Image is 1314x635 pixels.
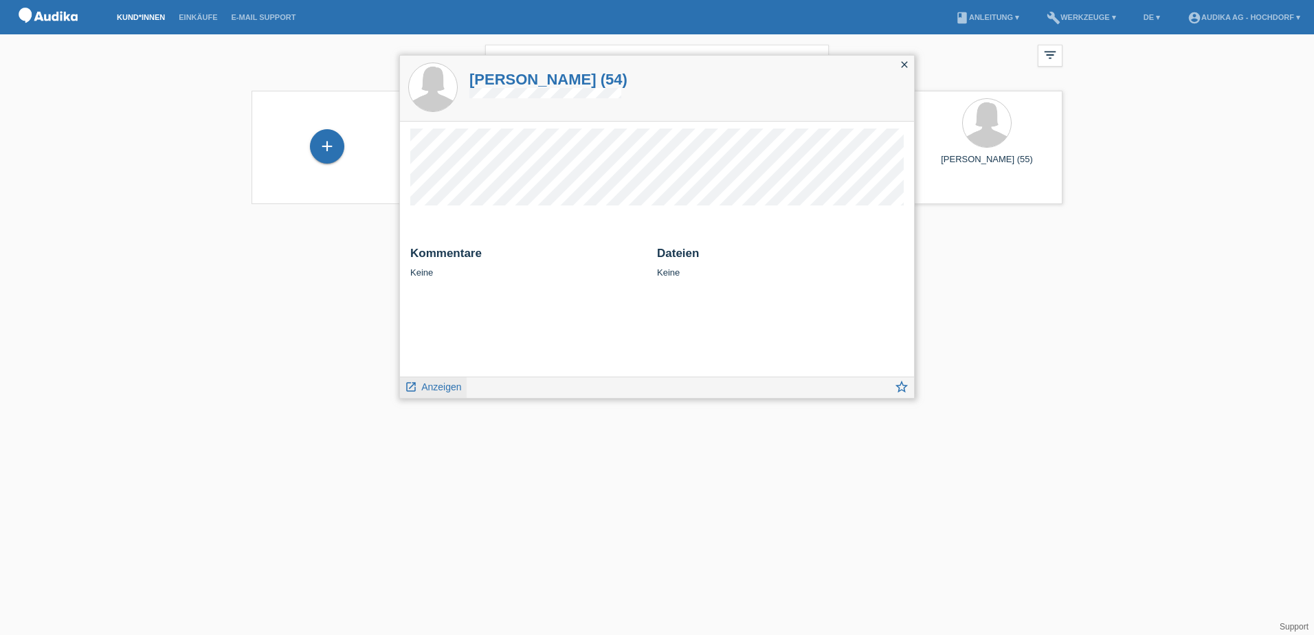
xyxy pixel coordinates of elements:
[1181,13,1307,21] a: account_circleAudika AG - Hochdorf ▾
[955,11,969,25] i: book
[225,13,303,21] a: E-Mail Support
[405,377,462,394] a: launch Anzeigen
[1040,13,1123,21] a: buildWerkzeuge ▾
[405,381,417,393] i: launch
[14,27,82,37] a: POS — MF Group
[172,13,224,21] a: Einkäufe
[894,381,909,398] a: star_border
[311,135,344,158] div: Kund*in hinzufügen
[485,45,829,77] input: Suche...
[1043,47,1058,63] i: filter_list
[657,247,904,267] h2: Dateien
[1188,11,1201,25] i: account_circle
[1137,13,1167,21] a: DE ▾
[1280,622,1309,632] a: Support
[922,154,1051,176] div: [PERSON_NAME] (55)
[421,381,461,392] span: Anzeigen
[657,247,904,278] div: Keine
[410,247,647,267] h2: Kommentare
[469,71,627,88] a: [PERSON_NAME] (54)
[894,379,909,394] i: star_border
[899,59,910,70] i: close
[1047,11,1060,25] i: build
[110,13,172,21] a: Kund*innen
[948,13,1026,21] a: bookAnleitung ▾
[410,247,647,278] div: Keine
